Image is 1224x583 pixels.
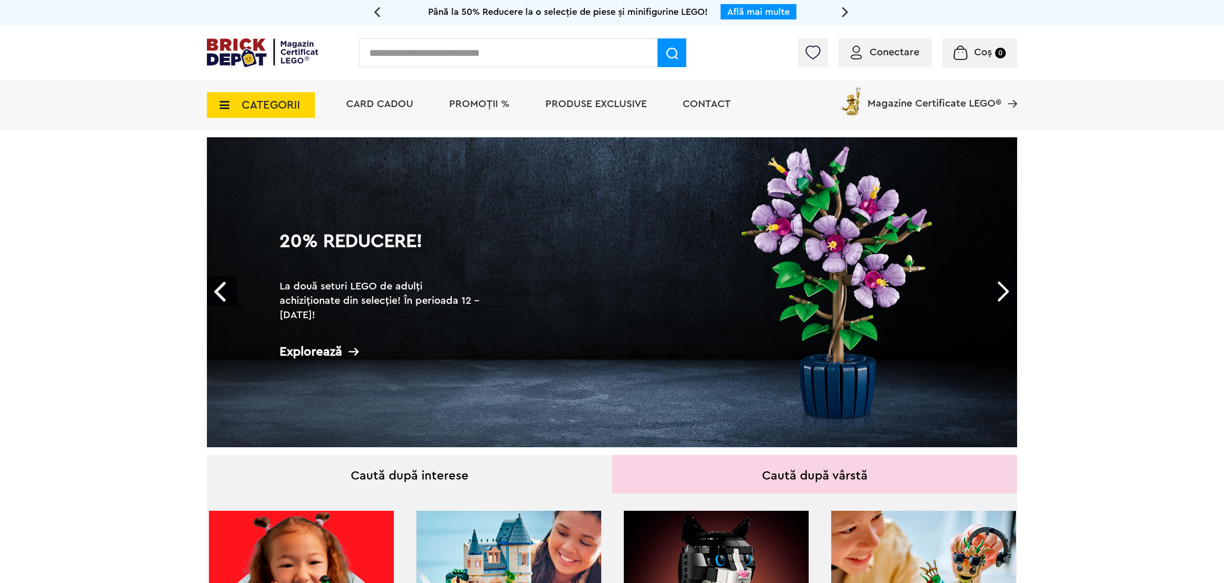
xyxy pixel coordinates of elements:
[987,277,1017,306] a: Next
[870,47,919,57] span: Conectare
[242,99,300,111] span: CATEGORII
[280,232,484,269] h1: 20% Reducere!
[868,85,1001,109] span: Magazine Certificate LEGO®
[280,345,484,358] div: Explorează
[346,99,413,109] a: Card Cadou
[207,277,237,306] a: Prev
[1001,85,1017,95] a: Magazine Certificate LEGO®
[612,455,1017,493] div: Caută după vârstă
[428,7,708,16] span: Până la 50% Reducere la o selecție de piese și minifigurine LEGO!
[727,7,790,16] a: Află mai multe
[851,47,919,57] a: Conectare
[207,137,1017,447] a: 20% Reducere!La două seturi LEGO de adulți achiziționate din selecție! În perioada 12 - [DATE]!Ex...
[995,48,1006,58] small: 0
[545,99,647,109] a: Produse exclusive
[449,99,510,109] a: PROMOȚII %
[683,99,731,109] a: Contact
[974,47,992,57] span: Coș
[280,279,484,322] h2: La două seturi LEGO de adulți achiziționate din selecție! În perioada 12 - [DATE]!
[207,455,612,493] div: Caută după interese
